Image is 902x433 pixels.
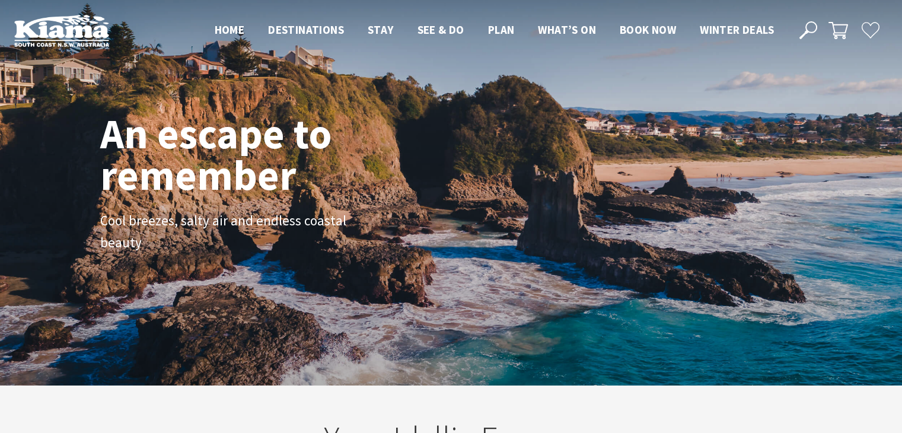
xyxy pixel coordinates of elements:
span: Book now [620,23,676,37]
span: Stay [368,23,394,37]
span: Home [215,23,245,37]
img: Kiama Logo [14,14,109,47]
span: Destinations [268,23,344,37]
h1: An escape to remember [100,113,426,196]
nav: Main Menu [203,21,786,40]
p: Cool breezes, salty air and endless coastal beauty [100,210,367,254]
span: What’s On [538,23,596,37]
span: Plan [488,23,515,37]
span: See & Do [417,23,464,37]
span: Winter Deals [700,23,774,37]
